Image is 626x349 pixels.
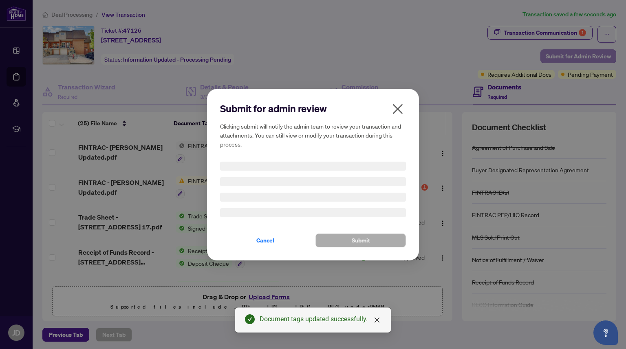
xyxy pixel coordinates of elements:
[391,102,404,116] span: close
[220,233,311,247] button: Cancel
[220,102,406,115] h2: Submit for admin review
[374,317,380,323] span: close
[220,122,406,149] h5: Clicking submit will notify the admin team to review your transaction and attachments. You can st...
[593,320,618,345] button: Open asap
[256,234,274,247] span: Cancel
[315,233,406,247] button: Submit
[260,314,381,324] div: Document tags updated successfully.
[373,316,381,325] a: Close
[245,314,255,324] span: check-circle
